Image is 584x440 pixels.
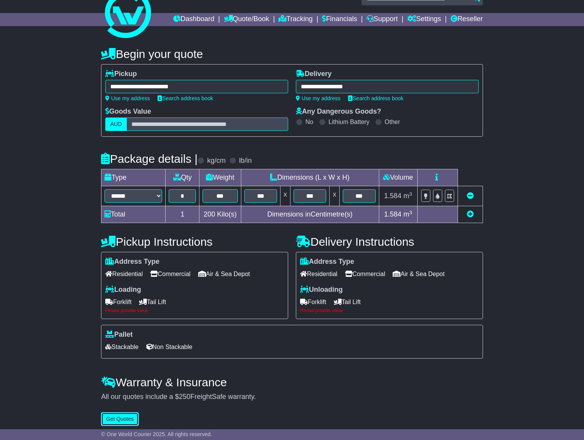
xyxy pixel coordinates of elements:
label: Lithium Battery [328,118,370,126]
label: Delivery [296,70,332,78]
span: Residential [300,268,337,280]
sup: 3 [409,210,412,215]
span: Air & Sea Depot [198,268,250,280]
label: Loading [105,286,141,294]
a: Remove this item [467,192,474,200]
div: Please provide value [105,308,284,313]
td: Volume [379,169,417,186]
span: Air & Sea Depot [393,268,445,280]
span: m [403,192,412,200]
span: Tail Lift [334,296,361,308]
td: x [330,186,340,206]
a: Settings [407,13,441,26]
div: All our quotes include a $ FreightSafe warranty. [101,393,483,401]
label: No [305,118,313,126]
td: Qty [166,169,199,186]
td: Kilo(s) [199,206,241,223]
h4: Delivery Instructions [296,235,483,248]
label: lb/in [239,157,252,165]
a: Use my address [296,95,340,101]
label: Pickup [105,70,137,78]
h4: Begin your quote [101,48,483,60]
h4: Warranty & Insurance [101,376,483,389]
h4: Pickup Instructions [101,235,288,248]
label: Any Dangerous Goods? [296,108,381,116]
button: Get Quotes [101,412,139,426]
div: Please provide value [300,308,479,313]
td: x [280,186,290,206]
h4: Package details | [101,152,197,165]
a: Reseller [451,13,483,26]
span: 200 [204,210,215,218]
label: Unloading [300,286,343,294]
span: 1.584 [384,192,401,200]
td: Type [101,169,166,186]
a: Use my address [105,95,150,101]
span: Commercial [150,268,190,280]
span: Forklift [300,296,326,308]
span: Commercial [345,268,385,280]
label: Other [385,118,400,126]
span: m [403,210,412,218]
span: 1.584 [384,210,401,218]
span: Tail Lift [139,296,166,308]
span: Non Stackable [146,341,192,353]
span: Residential [105,268,143,280]
span: Stackable [105,341,138,353]
td: Weight [199,169,241,186]
label: Address Type [300,258,354,266]
a: Financials [322,13,357,26]
sup: 3 [409,191,412,197]
a: Tracking [279,13,312,26]
a: Support [367,13,398,26]
span: 250 [179,393,190,400]
td: Dimensions in Centimetre(s) [241,206,379,223]
label: AUD [105,117,127,131]
td: 1 [166,206,199,223]
label: Address Type [105,258,159,266]
a: Search address book [158,95,213,101]
span: Forklift [105,296,131,308]
a: Search address book [348,95,403,101]
a: Dashboard [173,13,214,26]
a: Add new item [467,210,474,218]
label: Pallet [105,331,133,339]
td: Total [101,206,166,223]
label: kg/cm [207,157,226,165]
span: © One World Courier 2025. All rights reserved. [101,431,212,437]
a: Quote/Book [224,13,269,26]
label: Goods Value [105,108,151,116]
td: Dimensions (L x W x H) [241,169,379,186]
